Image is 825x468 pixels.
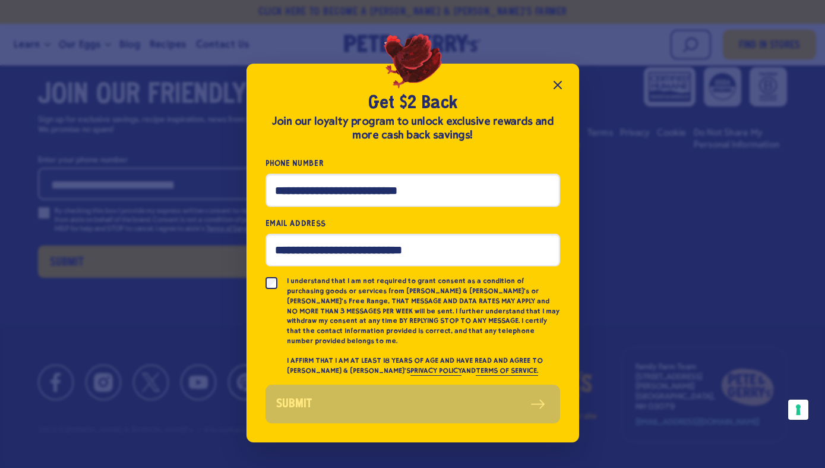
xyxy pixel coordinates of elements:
[546,73,570,97] button: Close popup
[410,366,462,376] a: PRIVACY POLICY
[265,92,560,115] h2: Get $2 Back
[287,356,560,376] p: I AFFIRM THAT I AM AT LEAST 18 YEARS OF AGE AND HAVE READ AND AGREE TO [PERSON_NAME] & [PERSON_NA...
[265,277,277,289] input: I understand that I am not required to grant consent as a condition of purchasing goods or servic...
[287,276,560,346] p: I understand that I am not required to grant consent as a condition of purchasing goods or servic...
[788,400,808,420] button: Your consent preferences for tracking technologies
[265,115,560,142] div: Join our loyalty program to unlock exclusive rewards and more cash back savings!
[265,156,560,170] label: Phone Number
[265,216,560,230] label: Email Address
[265,385,560,423] button: Submit
[476,366,538,376] a: TERMS OF SERVICE.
